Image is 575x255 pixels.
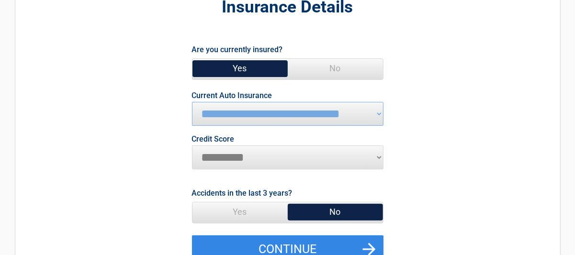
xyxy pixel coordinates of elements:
[288,202,383,222] span: No
[192,43,283,56] label: Are you currently insured?
[192,135,235,143] label: Credit Score
[192,202,288,222] span: Yes
[192,92,272,100] label: Current Auto Insurance
[192,187,293,200] label: Accidents in the last 3 years?
[288,59,383,78] span: No
[192,59,288,78] span: Yes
